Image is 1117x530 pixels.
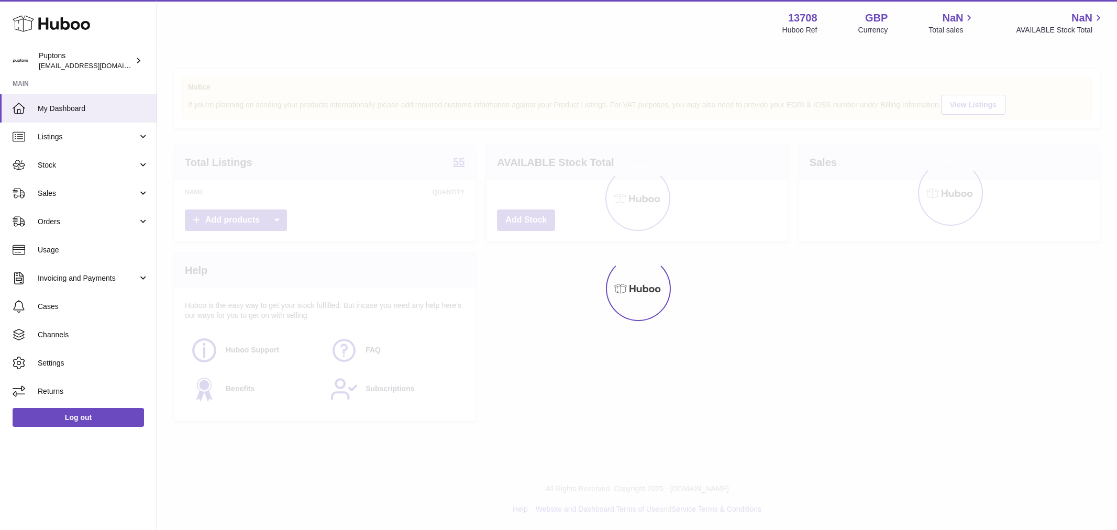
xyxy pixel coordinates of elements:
a: NaN Total sales [928,11,975,35]
span: Listings [38,132,138,142]
div: Huboo Ref [782,25,817,35]
div: Puptons [39,51,133,71]
span: Sales [38,189,138,198]
a: NaN AVAILABLE Stock Total [1016,11,1104,35]
span: NaN [942,11,963,25]
span: Stock [38,160,138,170]
strong: GBP [865,11,888,25]
span: Returns [38,387,149,396]
span: Orders [38,217,138,227]
span: Cases [38,302,149,312]
span: My Dashboard [38,104,149,114]
div: Currency [858,25,888,35]
span: Settings [38,358,149,368]
a: Log out [13,408,144,427]
span: NaN [1071,11,1092,25]
span: Invoicing and Payments [38,273,138,283]
span: Usage [38,245,149,255]
span: Total sales [928,25,975,35]
span: [EMAIL_ADDRESS][DOMAIN_NAME] [39,61,154,70]
span: Channels [38,330,149,340]
strong: 13708 [788,11,817,25]
img: hello@puptons.com [13,53,28,69]
span: AVAILABLE Stock Total [1016,25,1104,35]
